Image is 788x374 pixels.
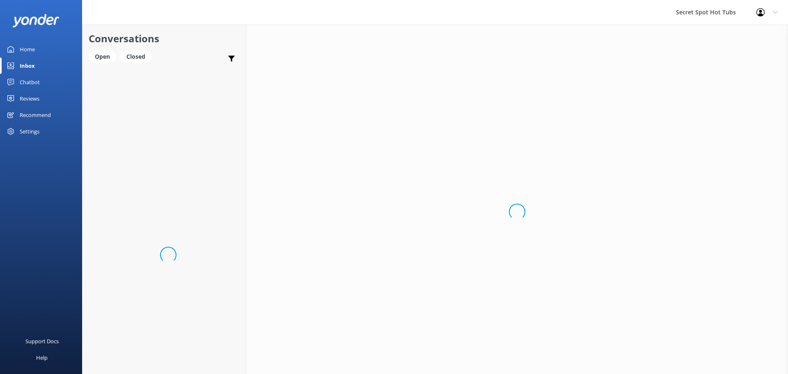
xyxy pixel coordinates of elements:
a: Open [89,52,120,61]
div: Support Docs [25,333,59,349]
div: Settings [20,123,39,140]
img: yonder-white-logo.png [12,14,60,28]
div: Closed [120,50,151,63]
h2: Conversations [89,31,240,46]
a: Closed [120,52,156,61]
div: Help [36,349,48,366]
div: Recommend [20,107,51,123]
div: Open [89,50,116,63]
div: Inbox [20,57,35,74]
div: Chatbot [20,74,40,90]
div: Reviews [20,90,39,107]
div: Home [20,41,35,57]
